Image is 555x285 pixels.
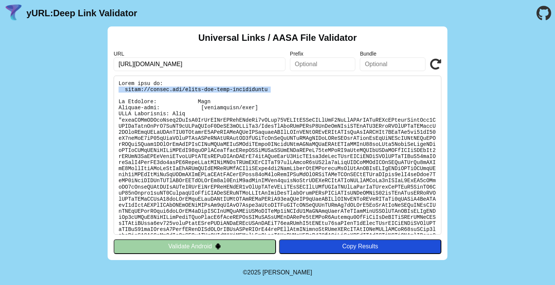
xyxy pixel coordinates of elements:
footer: © [243,260,312,285]
button: Validate Android [114,239,276,254]
span: 2025 [247,269,261,276]
div: Copy Results [283,243,438,250]
img: droidIcon.svg [215,243,221,249]
input: Optional [360,57,425,71]
a: Michael Ibragimchayev's Personal Site [262,269,312,276]
label: URL [114,51,285,57]
input: Required [114,57,285,71]
pre: Lorem ipsu do: sitam://consec.adi/elits-doe-temp-incididuntu La Etdolore: Magn Aliquae-admi: [ven... [114,76,441,235]
img: yURL Logo [4,3,23,23]
button: Copy Results [279,239,441,254]
h2: Universal Links / AASA File Validator [198,33,357,43]
label: Prefix [290,51,356,57]
label: Bundle [360,51,425,57]
a: yURL:Deep Link Validator [26,8,137,19]
input: Optional [290,57,356,71]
